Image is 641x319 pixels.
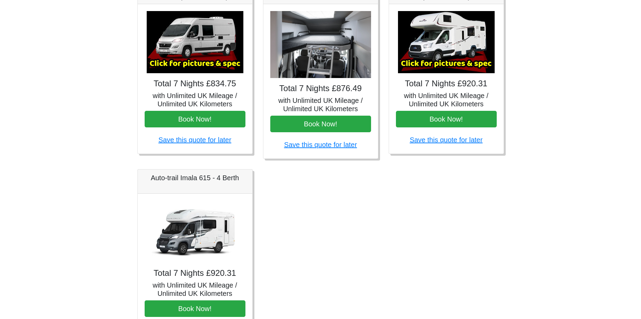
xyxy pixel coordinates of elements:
button: Book Now! [396,111,497,127]
a: Save this quote for later [410,136,483,144]
h4: Total 7 Nights £920.31 [145,268,245,278]
h5: with Unlimited UK Mileage / Unlimited UK Kilometers [145,281,245,298]
h4: Total 7 Nights £876.49 [270,84,371,94]
button: Book Now! [145,111,245,127]
h4: Total 7 Nights £834.75 [145,79,245,89]
h4: Total 7 Nights £920.31 [396,79,497,89]
h5: with Unlimited UK Mileage / Unlimited UK Kilometers [396,91,497,108]
button: Book Now! [145,300,245,317]
img: VW Grand California 4 Berth [270,11,371,78]
img: Auto-trail Imala 615 - 4 Berth [147,201,243,263]
h5: with Unlimited UK Mileage / Unlimited UK Kilometers [145,91,245,108]
a: Save this quote for later [158,136,231,144]
button: Book Now! [270,116,371,132]
img: Auto-Trail Expedition 67 - 4 Berth (Shower+Toilet) [147,11,243,73]
h5: Auto-trail Imala 615 - 4 Berth [145,174,245,182]
img: Ford Zefiro 675 - 6 Berth (Shower+Toilet) [398,11,495,73]
a: Save this quote for later [284,141,357,148]
h5: with Unlimited UK Mileage / Unlimited UK Kilometers [270,96,371,113]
